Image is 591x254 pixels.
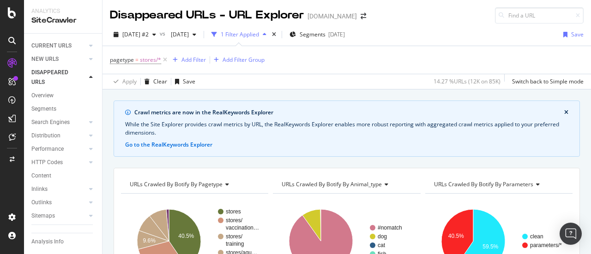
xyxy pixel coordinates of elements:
div: [DOMAIN_NAME] [308,12,357,21]
button: Save [560,27,584,42]
a: Overview [31,91,96,100]
div: Switch back to Simple mode [512,77,584,85]
div: Crawl metrics are now in the RealKeywords Explorer [134,108,564,117]
button: Segments[DATE] [286,27,349,42]
div: [DATE] [328,30,345,38]
div: Disappeared URLs - URL Explorer [110,7,304,23]
div: DISAPPEARED URLS [31,68,78,87]
button: [DATE] #2 [110,27,160,42]
div: Overview [31,91,54,100]
div: Clear [153,77,167,85]
span: 2025 Sep. 24th #2 [122,30,149,38]
a: Performance [31,144,86,154]
div: Apply [122,77,137,85]
div: times [270,30,278,39]
div: Outlinks [31,198,52,207]
span: URLs Crawled By Botify By animal_type [282,180,382,188]
span: Segments [300,30,326,38]
input: Find a URL [495,7,584,24]
div: Analysis Info [31,237,64,247]
button: Save [171,74,195,89]
div: Distribution [31,131,60,141]
div: Analytics [31,7,95,15]
span: 2025 Aug. 13th [167,30,189,38]
a: Distribution [31,131,86,141]
button: Go to the RealKeywords Explorer [125,141,212,149]
div: CURRENT URLS [31,41,72,51]
button: close banner [562,106,571,118]
text: dog [378,233,387,240]
div: Sitemaps [31,211,55,221]
button: Add Filter Group [210,54,265,65]
a: Outlinks [31,198,86,207]
div: 14.27 % URLs ( 12K on 85K ) [434,77,501,85]
div: Add Filter Group [223,56,265,64]
div: SiteCrawler [31,15,95,26]
button: Add Filter [169,54,206,65]
span: = [135,56,139,64]
text: 40.5% [178,233,194,239]
div: Save [183,77,195,85]
text: parameters/* [530,242,562,248]
span: stores/* [140,53,161,66]
text: 40.5% [448,233,464,239]
div: While the Site Explorer provides crawl metrics by URL, the RealKeywords Explorer enables more rob... [125,120,568,137]
div: Performance [31,144,64,154]
div: Open Intercom Messenger [560,223,582,245]
span: pagetype [110,56,134,64]
text: 9.6% [143,237,156,244]
div: Content [31,171,51,181]
text: training [226,241,244,247]
div: HTTP Codes [31,158,63,167]
div: Url Explorer [31,229,60,238]
span: vs [160,30,167,37]
div: Inlinks [31,184,48,194]
span: URLs Crawled By Botify By parameters [434,180,533,188]
a: NEW URLS [31,54,86,64]
button: Switch back to Simple mode [508,74,584,89]
div: 1 Filter Applied [221,30,259,38]
a: Sitemaps [31,211,86,221]
h4: URLs Crawled By Botify By pagetype [128,177,260,192]
a: Segments [31,104,96,114]
button: 1 Filter Applied [208,27,270,42]
h4: URLs Crawled By Botify By animal_type [280,177,412,192]
button: Apply [110,74,137,89]
a: DISAPPEARED URLS [31,68,86,87]
a: HTTP Codes [31,158,86,167]
div: NEW URLS [31,54,59,64]
div: arrow-right-arrow-left [361,13,366,19]
div: Search Engines [31,118,70,127]
div: Segments [31,104,56,114]
div: Save [571,30,584,38]
div: info banner [114,100,580,157]
button: Clear [141,74,167,89]
a: Content [31,171,96,181]
span: URLs Crawled By Botify By pagetype [130,180,223,188]
text: #nomatch [378,224,402,231]
text: stores [226,208,241,215]
button: [DATE] [167,27,200,42]
text: cat [378,242,386,248]
text: vaccination… [226,224,259,231]
div: Add Filter [181,56,206,64]
text: stores/ [226,233,243,240]
text: 59.5% [482,243,498,250]
a: Inlinks [31,184,86,194]
a: Search Engines [31,118,86,127]
text: stores/ [226,217,243,224]
text: clean [530,233,543,240]
a: CURRENT URLS [31,41,86,51]
a: Analysis Info [31,237,96,247]
a: Url Explorer [31,229,96,238]
h4: URLs Crawled By Botify By parameters [432,177,564,192]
